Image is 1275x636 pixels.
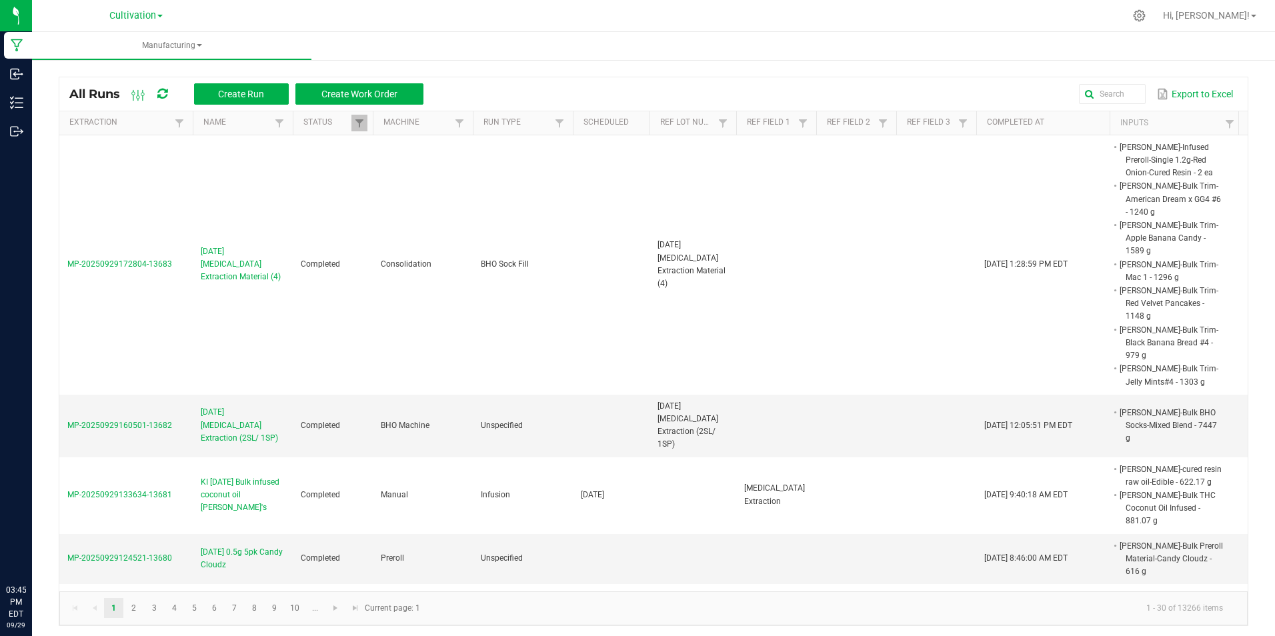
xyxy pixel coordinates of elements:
iframe: Resource center [13,529,53,569]
span: [DATE] 9:40:18 AM EDT [984,490,1068,499]
a: Ref Lot NumberSortable [660,117,714,128]
span: [DATE] [MEDICAL_DATA] Extraction (2SL/ 1SP) [658,401,718,449]
span: Completed [301,421,340,430]
span: Go to the next page [330,603,341,613]
span: Cultivation [109,10,156,21]
span: [DATE] 8:46:00 AM EDT [984,553,1068,563]
a: MachineSortable [383,117,451,128]
inline-svg: Inbound [10,67,23,81]
a: Page 3 [145,598,164,618]
span: Completed [301,259,340,269]
inline-svg: Outbound [10,125,23,138]
a: Completed AtSortable [987,117,1104,128]
span: Go to the last page [350,603,361,613]
span: BHO Sock Fill [481,259,529,269]
span: MP-20250929133634-13681 [67,490,172,499]
span: MP-20250929160501-13682 [67,421,172,430]
p: 03:45 PM EDT [6,584,26,620]
kendo-pager: Current page: 1 [59,591,1248,625]
span: Completed [301,553,340,563]
a: Filter [171,115,187,131]
span: Consolidation [381,259,431,269]
a: Ref Field 1Sortable [747,117,794,128]
li: [PERSON_NAME]-Bulk Trim-Black Banana Bread #4 - 979 g [1118,323,1223,363]
li: [PERSON_NAME]-Bulk Trim- Red Velvet Pancakes - 1148 g [1118,284,1223,323]
kendo-pager-info: 1 - 30 of 13266 items [428,597,1234,619]
a: Page 6 [205,598,224,618]
div: Manage settings [1131,9,1148,22]
a: Go to the next page [326,598,345,618]
span: MP-20250929172804-13683 [67,259,172,269]
a: Ref Field 2Sortable [827,117,874,128]
span: [DATE] [581,490,604,499]
inline-svg: Inventory [10,96,23,109]
a: Filter [351,115,367,131]
span: Manual [381,490,408,499]
a: Page 7 [225,598,244,618]
li: [PERSON_NAME]-cured resin raw oil-Edible - 622.17 g [1118,463,1223,489]
a: Go to the last page [345,598,365,618]
span: [DATE] 1:28:59 PM EDT [984,259,1068,269]
span: MP-20250929124521-13680 [67,553,172,563]
th: Inputs [1110,111,1243,135]
span: Create Run [218,89,264,99]
a: Filter [551,115,567,131]
inline-svg: Manufacturing [10,39,23,52]
button: Export to Excel [1154,83,1236,105]
span: Unspecified [481,421,523,430]
span: [DATE] [MEDICAL_DATA] Extraction Material (4) [658,240,726,288]
a: Page 11 [305,598,325,618]
li: [PERSON_NAME]-Bulk Trim-Mac 1 - 1296 g [1118,258,1223,284]
a: Page 9 [265,598,284,618]
a: Page 1 [104,598,123,618]
a: Filter [1222,115,1238,132]
li: [PERSON_NAME]-Bulk Trim-American Dream x GG4 #6 - 1240 g [1118,179,1223,219]
a: Filter [875,115,891,131]
a: Filter [271,115,287,131]
span: BHO Machine [381,421,429,430]
input: Search [1079,84,1146,104]
a: Page 5 [185,598,204,618]
a: Page 10 [285,598,305,618]
p: 09/29 [6,620,26,630]
a: Filter [451,115,467,131]
span: Completed [301,490,340,499]
a: ScheduledSortable [583,117,644,128]
li: [PERSON_NAME]-Bulk Preroll Material-Candy Cloudz - 616 g [1118,539,1223,579]
button: Create Work Order [295,83,423,105]
li: [PERSON_NAME]-Bulk Trim- Apple Banana Candy - 1589 g [1118,219,1223,258]
a: Page 2 [124,598,143,618]
button: Create Run [194,83,289,105]
span: [DATE] [MEDICAL_DATA] Extraction Material (4) [201,245,285,284]
div: All Runs [69,83,433,105]
span: [DATE] 0.5g 5pk Candy Cloudz [201,546,285,571]
span: Create Work Order [321,89,397,99]
a: Run TypeSortable [483,117,551,128]
span: [MEDICAL_DATA] Extraction [744,483,805,505]
a: Page 8 [245,598,264,618]
li: [PERSON_NAME]-Infused Preroll-Single 1.2g-Red Onion-Cured Resin - 2 ea [1118,141,1223,180]
span: [DATE] 12:05:51 PM EDT [984,421,1072,430]
a: Filter [715,115,731,131]
span: Preroll [381,553,404,563]
span: Infusion [481,490,510,499]
a: Ref Field 3Sortable [907,117,954,128]
li: [PERSON_NAME]-Bulk BHO Socks-Mixed Blend - 7447 g [1118,406,1223,445]
a: Manufacturing [32,32,311,60]
span: Hi, [PERSON_NAME]! [1163,10,1250,21]
li: [PERSON_NAME]-Bulk Trim-Jelly Mints#4 - 1303 g [1118,362,1223,388]
iframe: Resource center unread badge [39,527,55,543]
a: Filter [955,115,971,131]
a: StatusSortable [303,117,351,128]
span: KI [DATE] Bulk infused coconut oil [PERSON_NAME]'s [201,476,285,515]
li: [PERSON_NAME]-Bulk THC Coconut Oil Infused - 881.07 g [1118,489,1223,528]
a: Filter [795,115,811,131]
span: Unspecified [481,553,523,563]
a: ExtractionSortable [69,117,171,128]
a: Page 4 [165,598,184,618]
span: Manufacturing [32,40,311,51]
a: NameSortable [203,117,271,128]
span: [DATE] [MEDICAL_DATA] Extraction (2SL/ 1SP) [201,406,285,445]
